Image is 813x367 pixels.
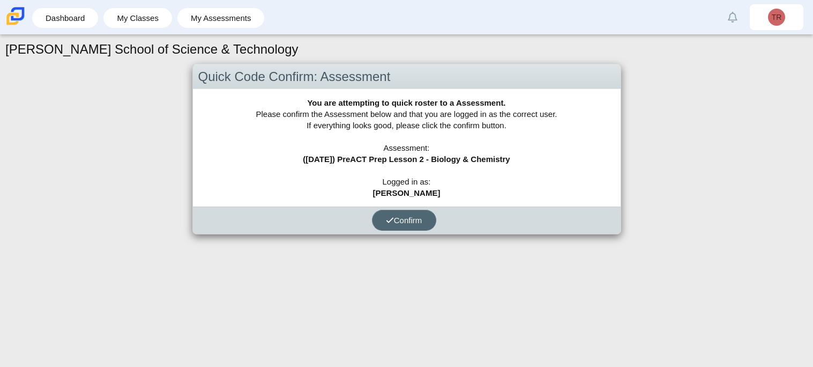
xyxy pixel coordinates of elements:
span: Confirm [386,216,422,225]
b: You are attempting to quick roster to a Assessment. [307,98,505,107]
a: My Classes [109,8,167,28]
span: TR [772,13,782,21]
a: Alerts [721,5,744,29]
a: TR [750,4,803,30]
a: Carmen School of Science & Technology [4,20,27,29]
b: ([DATE]) PreACT Prep Lesson 2 - Biology & Chemistry [303,155,510,164]
div: Please confirm the Assessment below and that you are logged in as the correct user. If everything... [193,89,621,207]
b: [PERSON_NAME] [373,188,441,197]
h1: [PERSON_NAME] School of Science & Technology [5,40,299,58]
a: My Assessments [183,8,259,28]
button: Confirm [372,210,436,231]
a: Dashboard [38,8,93,28]
div: Quick Code Confirm: Assessment [193,64,621,90]
img: Carmen School of Science & Technology [4,5,27,27]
